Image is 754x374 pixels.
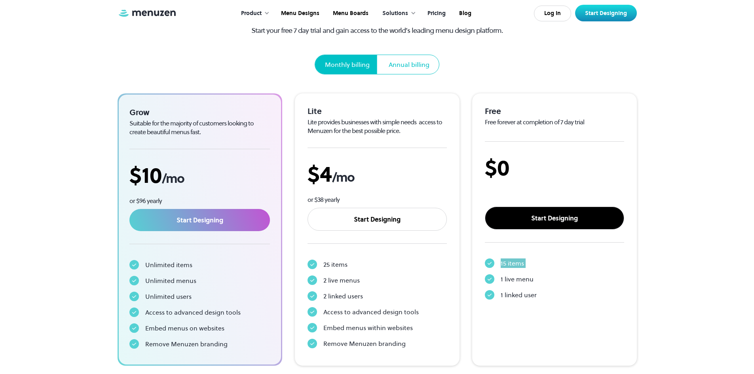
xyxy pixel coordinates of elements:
[308,196,447,204] div: or $38 yearly
[389,60,429,69] div: Annual billing
[374,1,420,26] div: Solutions
[323,339,406,348] div: Remove Menuzen branding
[145,323,224,333] div: Embed menus on websites
[485,154,624,181] div: $0
[323,275,360,285] div: 2 live menus
[485,207,624,230] a: Start Designing
[452,1,477,26] a: Blog
[320,159,332,189] span: 4
[325,60,370,69] div: Monthly billing
[129,107,270,118] div: Grow
[308,106,447,116] div: Lite
[323,307,419,317] div: Access to advanced design tools
[501,274,534,284] div: 1 live menu
[332,169,354,186] span: /mo
[308,118,447,135] div: Lite provides businesses with simple needs access to Menuzen for the best possible price.
[308,208,447,231] a: Start Designing
[162,170,184,187] span: /mo
[145,292,192,301] div: Unlimited users
[273,1,325,26] a: Menu Designs
[145,308,241,317] div: Access to advanced design tools
[575,5,637,21] a: Start Designing
[129,119,270,136] div: Suitable for the majority of customers looking to create beautiful menus fast.
[308,161,447,187] div: $
[323,291,363,301] div: 2 linked users
[237,25,517,36] p: Start your free 7 day trial and gain access to the world’s leading menu design platform.
[382,9,408,18] div: Solutions
[129,209,270,231] a: Start Designing
[501,290,537,300] div: 1 linked user
[485,106,624,116] div: Free
[323,323,413,332] div: Embed menus within websites
[145,260,192,270] div: Unlimited items
[142,160,162,190] span: 10
[323,260,348,269] div: 25 items
[145,339,228,349] div: Remove Menuzen branding
[501,258,524,268] div: 15 items
[534,6,571,21] a: Log In
[241,9,262,18] div: Product
[145,276,196,285] div: Unlimited menus
[325,1,374,26] a: Menu Boards
[233,1,273,26] div: Product
[485,118,624,127] div: Free forever at completion of 7 day trial
[420,1,452,26] a: Pricing
[129,197,270,205] div: or $96 yearly
[129,162,270,188] div: $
